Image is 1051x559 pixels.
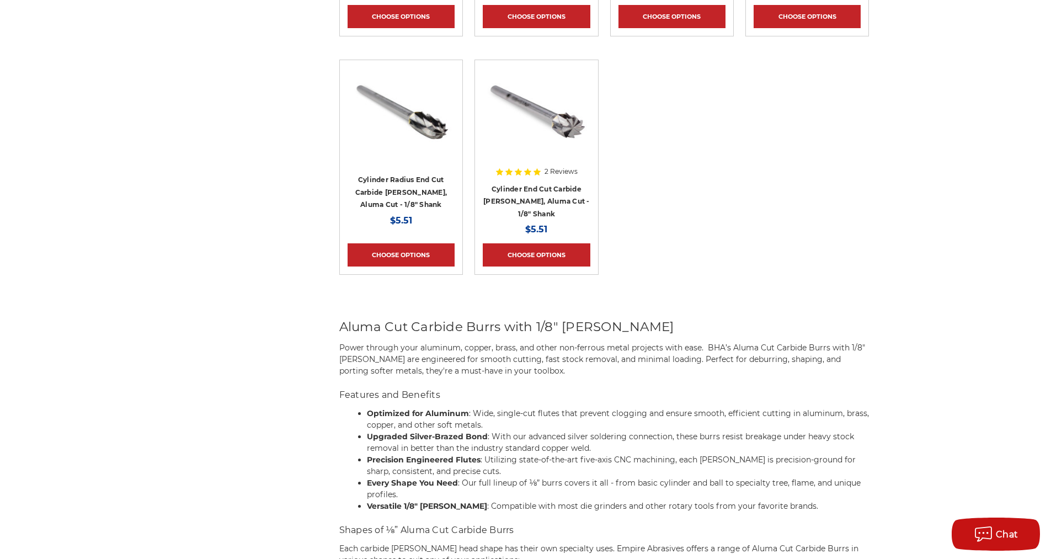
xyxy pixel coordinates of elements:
[483,185,590,218] a: Cylinder End Cut Carbide [PERSON_NAME], Aluma Cut - 1/8" Shank
[390,215,412,226] span: $5.51
[348,243,455,267] a: Choose Options
[483,68,590,156] img: aluma cut mini cylinder carbide burr
[996,529,1018,540] span: Chat
[348,5,455,28] a: Choose Options
[367,455,481,465] strong: Precision Engineered Flutes
[367,478,861,499] span: : Our full lineup of ⅛” burrs covers it all - from basic cylinder and ball to specialty tree, fla...
[525,224,547,235] span: $5.51
[487,501,818,511] span: : Compatible with most die grinders and other rotary tools from your favorite brands.
[483,5,590,28] a: Choose Options
[339,343,865,376] span: Power through your aluminum, copper, brass, and other non-ferrous metal projects with ease. BHA’s...
[339,319,674,334] span: Aluma Cut Carbide Burrs with 1/8" [PERSON_NAME]
[367,432,854,453] span: : With our advanced silver soldering connection, these burrs resist breakage under heavy stock re...
[367,432,488,441] strong: Upgraded Silver-Brazed Bond
[367,408,469,418] strong: Optimized for Aluminum
[483,68,590,209] a: aluma cut mini cylinder carbide burr
[367,455,856,476] span: : Utilizing state-of-the-art five-axis CNC machining, each [PERSON_NAME] is precision-ground for ...
[367,408,869,430] span: : Wide, single-cut flutes that prevent clogging and ensure smooth, efficient cutting in aluminum,...
[339,525,514,535] span: Shapes of ⅛” Aluma Cut Carbide Burrs
[367,501,487,511] strong: Versatile 1/8" [PERSON_NAME]
[952,518,1040,551] button: Chat
[754,5,861,28] a: Choose Options
[618,5,725,28] a: Choose Options
[348,68,455,156] img: ball nose cylinder aluma cut die grinder bit
[367,478,458,488] strong: Every Shape You Need
[348,68,455,209] a: ball nose cylinder aluma cut die grinder bit
[339,390,440,400] span: Features and Benefits
[483,243,590,267] a: Choose Options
